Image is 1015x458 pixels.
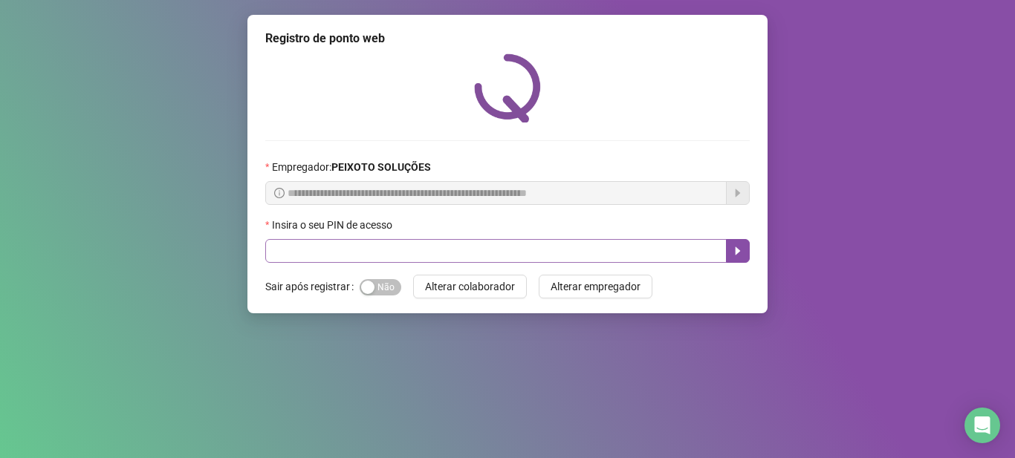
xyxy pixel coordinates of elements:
strong: PEIXOTO SOLUÇÕES [331,161,431,173]
label: Insira o seu PIN de acesso [265,217,402,233]
img: QRPoint [474,53,541,122]
span: caret-right [732,245,744,257]
span: Empregador : [272,159,431,175]
span: Alterar colaborador [425,278,515,295]
div: Registro de ponto web [265,30,750,48]
button: Alterar colaborador [413,275,527,298]
button: Alterar empregador [539,275,652,298]
span: Alterar empregador [551,278,641,295]
label: Sair após registrar [265,275,360,298]
div: Open Intercom Messenger [964,408,1000,443]
span: info-circle [274,188,285,198]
